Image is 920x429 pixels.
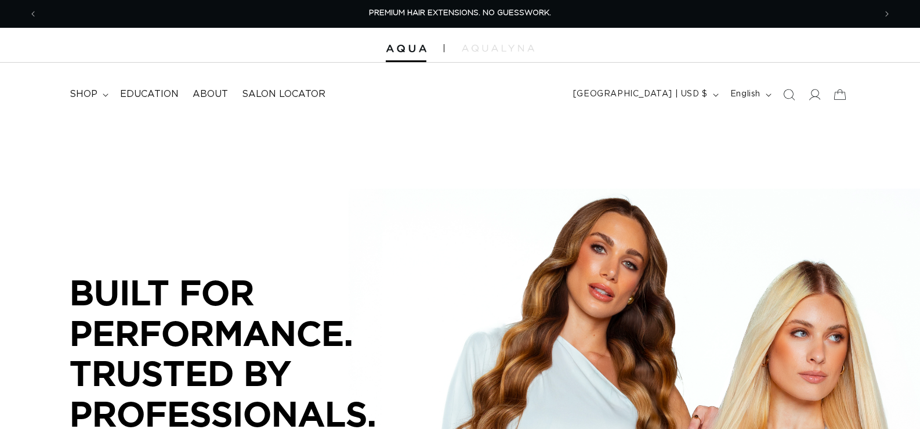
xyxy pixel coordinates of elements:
span: Salon Locator [242,88,325,100]
img: aqualyna.com [462,45,534,52]
button: Previous announcement [20,3,46,25]
summary: shop [63,81,113,107]
button: [GEOGRAPHIC_DATA] | USD $ [566,84,723,106]
span: [GEOGRAPHIC_DATA] | USD $ [573,88,708,100]
a: About [186,81,235,107]
img: Aqua Hair Extensions [386,45,426,53]
summary: Search [776,82,802,107]
span: PREMIUM HAIR EXTENSIONS. NO GUESSWORK. [369,9,551,17]
a: Salon Locator [235,81,332,107]
span: Education [120,88,179,100]
button: English [723,84,776,106]
span: English [730,88,760,100]
span: About [193,88,228,100]
span: shop [70,88,97,100]
button: Next announcement [874,3,900,25]
a: Education [113,81,186,107]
